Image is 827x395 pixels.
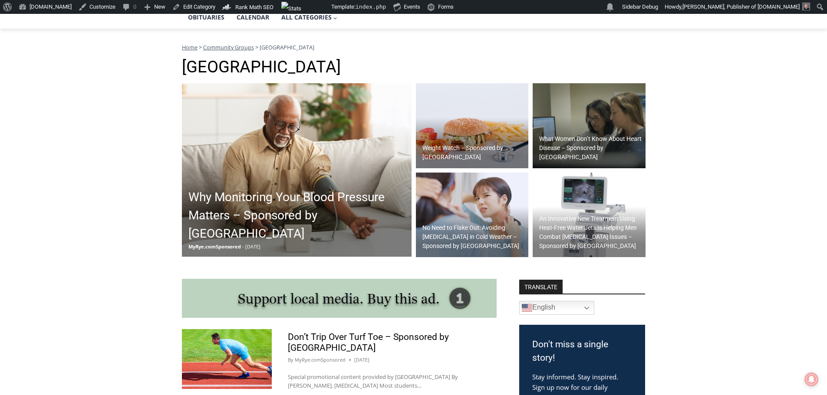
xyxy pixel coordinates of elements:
[295,356,346,363] a: MyRye.comSponsored
[89,54,123,104] div: "clearly one of the favorites in the [GEOGRAPHIC_DATA] neighborhood"
[182,43,198,51] a: Home
[182,83,412,257] a: Why Monitoring Your Blood Pressure Matters – Sponsored by [GEOGRAPHIC_DATA] MyRye.comSponsored - ...
[522,303,532,313] img: en
[182,57,646,77] h1: [GEOGRAPHIC_DATA]
[533,173,646,258] a: An Innovative New Treatment Using Heat-Free Water Jets Is Helping Men Combat [MEDICAL_DATA] Issue...
[199,43,202,51] span: >
[260,43,314,51] span: [GEOGRAPHIC_DATA]
[532,338,632,365] h3: Don't miss a single story!
[219,0,410,84] div: "The first chef I interviewed talked about coming to [GEOGRAPHIC_DATA] from [GEOGRAPHIC_DATA] in ...
[354,356,369,364] time: [DATE]
[235,4,273,10] span: Rank Math SEO
[533,83,646,168] img: (PHOTO: Dr. Yuen Jeanette of Scarsdale Medical Group. Contributed.)
[682,3,800,10] span: [PERSON_NAME], Publisher of [DOMAIN_NAME]
[209,84,421,108] a: Intern @ [DOMAIN_NAME]
[422,223,527,251] h2: No Need to Flake Out: Avoiding [MEDICAL_DATA] in Cold Weather – Sponsored by [GEOGRAPHIC_DATA]
[182,329,272,389] img: Don't Trip Over Turf Toe – Sponsored by White Plains Hospital
[231,7,275,28] a: Calendar
[188,243,241,250] span: MyRye.comSponsored
[227,86,402,106] span: Intern @ [DOMAIN_NAME]
[281,2,330,12] img: Views over 48 hours. Click for more Jetpack Stats.
[3,89,85,122] span: Open Tues. - Sun. [PHONE_NUMBER]
[416,83,529,168] img: WPH sponsored content 2025-05 Chicken,Burgers,And,French,Fries,With,A,Tape,Measure,And
[422,144,527,162] h2: Weight Watch – Sponsored by [GEOGRAPHIC_DATA]
[533,83,646,168] a: What Women Don’t Know About Heart Disease – Sponsored by [GEOGRAPHIC_DATA]
[288,372,481,391] p: Special promotional content provided by [GEOGRAPHIC_DATA] By [PERSON_NAME], [MEDICAL_DATA] Most s...
[416,173,529,258] img: No Need to Flake Out: Avoiding Dry Skin in Cold Weather – Sponsored by White Plains Hospital
[182,43,646,52] nav: Breadcrumbs
[182,7,231,28] a: Obituaries
[275,7,344,28] button: Child menu of All Categories
[519,301,594,315] a: English
[416,173,529,258] a: No Need to Flake Out: Avoiding [MEDICAL_DATA] in Cold Weather – Sponsored by [GEOGRAPHIC_DATA]
[356,3,386,10] span: index.php
[416,83,529,168] a: Weight Watch – Sponsored by [GEOGRAPHIC_DATA]
[0,87,87,108] a: Open Tues. - Sun. [PHONE_NUMBER]
[539,134,643,162] h2: What Women Don’t Know About Heart Disease – Sponsored by [GEOGRAPHIC_DATA]
[203,43,254,51] a: Community Groups
[188,188,409,243] h2: Why Monitoring Your Blood Pressure Matters – Sponsored by [GEOGRAPHIC_DATA]
[245,243,260,250] span: [DATE]
[288,356,293,364] span: By
[242,243,244,250] span: -
[539,214,643,251] h2: An Innovative New Treatment Using Heat-Free Water Jets Is Helping Men Combat [MEDICAL_DATA] Issue...
[288,332,449,353] a: Don’t Trip Over Turf Toe – Sponsored by [GEOGRAPHIC_DATA]
[182,83,412,257] img: 2025-07 Why Monitoring Your Blood Pressure Matters – Sponsored by White Plains Hospital
[533,173,646,258] img: White Plains Hospital - An Innovative New Treatment Using Heat-Free Water Jets Is Helping Men Com...
[255,43,258,51] span: >
[519,280,563,294] strong: TRANSLATE
[182,279,497,318] img: support local media, buy this ad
